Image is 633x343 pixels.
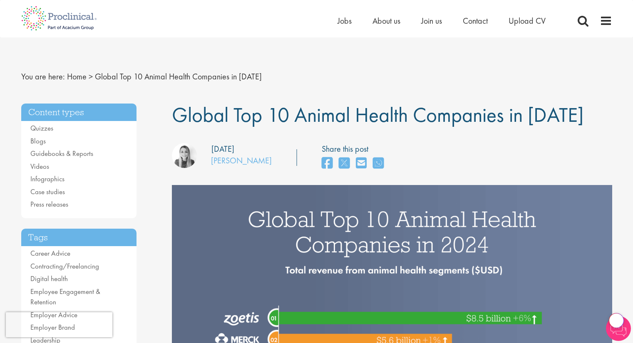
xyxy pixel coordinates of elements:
a: Press releases [30,200,68,209]
h3: Content types [21,104,137,121]
span: You are here: [21,71,65,82]
img: Hannah Burke [172,143,197,168]
a: Guidebooks & Reports [30,149,93,158]
a: [PERSON_NAME] [211,155,272,166]
span: Global Top 10 Animal Health Companies in [DATE] [95,71,262,82]
label: Share this post [322,143,388,155]
iframe: reCAPTCHA [6,312,112,337]
a: Employer Advice [30,310,77,319]
a: Infographics [30,174,65,183]
a: breadcrumb link [67,71,87,82]
a: share on facebook [322,155,333,173]
a: Upload CV [509,15,546,26]
a: Quizzes [30,123,53,133]
a: Employee Engagement & Retention [30,287,100,307]
a: Contact [463,15,488,26]
a: share on email [356,155,367,173]
h3: Tags [21,229,137,247]
div: [DATE] [211,143,234,155]
a: About us [372,15,400,26]
span: Global Top 10 Animal Health Companies in [DATE] [172,101,583,128]
a: Jobs [338,15,352,26]
a: Career Advice [30,249,70,258]
a: share on twitter [339,155,350,173]
span: > [89,71,93,82]
a: Case studies [30,187,65,196]
img: Chatbot [606,316,631,341]
a: Videos [30,162,49,171]
a: Join us [421,15,442,26]
a: share on whats app [373,155,384,173]
a: Blogs [30,136,46,146]
a: Contracting/Freelancing [30,262,99,271]
a: Digital health [30,274,68,283]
